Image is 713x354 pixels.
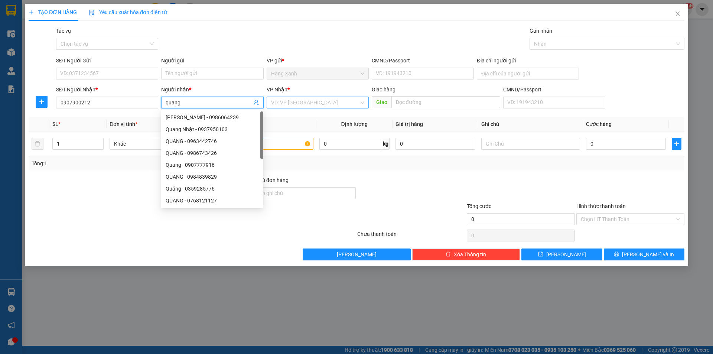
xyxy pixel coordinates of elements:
[446,251,451,257] span: delete
[161,123,263,135] div: Quang Nhật - 0937950103
[675,11,681,17] span: close
[477,68,579,79] input: Địa chỉ của người gửi
[303,249,411,260] button: [PERSON_NAME]
[89,10,95,16] img: icon
[89,9,167,15] span: Yêu cầu xuất hóa đơn điện tử
[74,43,108,56] span: hội bài
[372,56,474,65] div: CMND/Passport
[114,138,204,149] span: Khác
[267,56,369,65] div: VP gửi
[64,7,81,15] span: Nhận:
[29,9,77,15] span: TẠO ĐƠN HÀNG
[477,56,579,65] div: Địa chỉ người gửi
[214,138,313,150] input: VD: Bàn, Ghế
[161,135,263,147] div: QUANG - 0963442746
[546,250,586,259] span: [PERSON_NAME]
[248,177,289,183] label: Ghi chú đơn hàng
[248,187,356,199] input: Ghi chú đơn hàng
[576,203,626,209] label: Hình thức thanh toán
[166,185,259,193] div: Quảng - 0359285776
[672,138,681,150] button: plus
[161,183,263,195] div: Quảng - 0359285776
[622,250,674,259] span: [PERSON_NAME] và In
[467,203,491,209] span: Tổng cước
[503,85,605,94] div: CMND/Passport
[166,125,259,133] div: Quang Nhật - 0937950103
[166,113,259,121] div: [PERSON_NAME] - 0986064239
[382,138,390,150] span: kg
[32,138,43,150] button: delete
[166,197,259,205] div: QUANG - 0768121127
[64,24,115,33] div: trường
[667,4,688,25] button: Close
[481,138,580,150] input: Ghi Chú
[267,87,287,92] span: VP Nhận
[36,96,48,108] button: plus
[64,6,115,24] div: HANG NGOAI
[372,87,395,92] span: Giao hàng
[271,68,364,79] span: Hàng Xanh
[161,85,263,94] div: Người nhận
[341,121,368,127] span: Định lượng
[372,96,391,108] span: Giao
[604,249,684,260] button: printer[PERSON_NAME] và In
[412,249,520,260] button: deleteXóa Thông tin
[6,7,18,15] span: Gửi:
[337,250,377,259] span: [PERSON_NAME]
[395,121,423,127] span: Giá trị hàng
[29,10,34,15] span: plus
[356,230,466,243] div: Chưa thanh toán
[161,171,263,183] div: QUANG - 0984839829
[56,56,158,65] div: SĐT Người Gửi
[614,251,619,257] span: printer
[166,161,259,169] div: Quang - 0907777916
[110,121,137,127] span: Đơn vị tính
[166,137,259,145] div: QUANG - 0963442746
[478,117,583,131] th: Ghi chú
[161,56,263,65] div: Người gửi
[6,6,58,15] div: Hàng Xanh
[6,24,58,35] div: 0975507099
[672,141,681,147] span: plus
[161,195,263,207] div: QUANG - 0768121127
[64,33,115,43] div: 0903945283
[36,99,47,105] span: plus
[32,159,275,168] div: Tổng: 1
[391,96,500,108] input: Dọc đường
[454,250,486,259] span: Xóa Thông tin
[538,251,543,257] span: save
[56,28,71,34] label: Tác vụ
[166,149,259,157] div: QUANG - 0986743426
[52,121,58,127] span: SL
[253,100,259,105] span: user-add
[161,147,263,159] div: QUANG - 0986743426
[6,15,58,24] div: dương
[56,85,158,94] div: SĐT Người Nhận
[586,121,612,127] span: Cước hàng
[395,138,475,150] input: 0
[166,173,259,181] div: QUANG - 0984839829
[64,48,74,55] span: DĐ:
[530,28,552,34] label: Gán nhãn
[521,249,602,260] button: save[PERSON_NAME]
[161,159,263,171] div: Quang - 0907777916
[161,111,263,123] div: QUANG KHẢI - 0986064239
